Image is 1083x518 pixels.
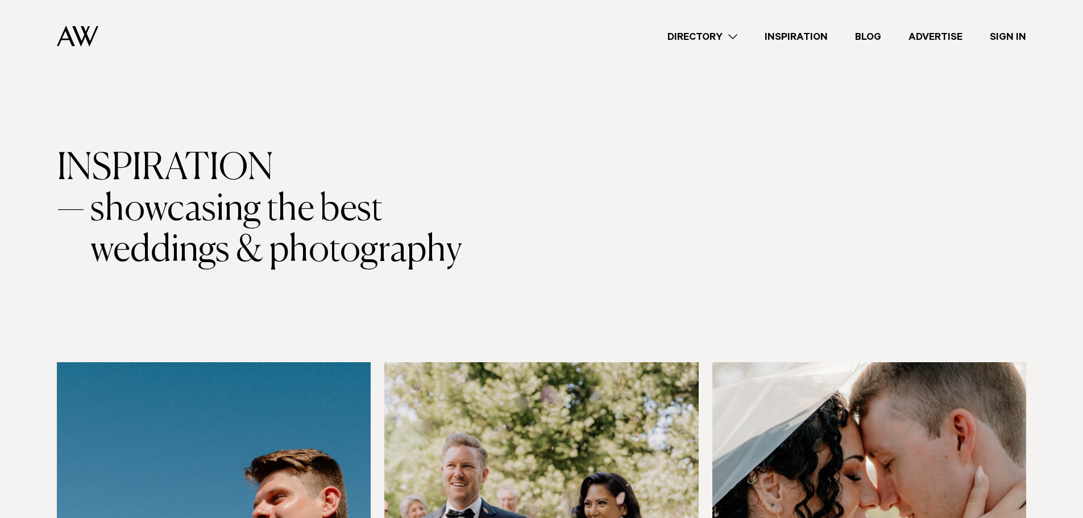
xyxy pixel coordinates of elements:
a: Advertise [895,29,976,44]
span: showcasing the best weddings & photography [90,189,512,271]
a: Directory [654,29,751,44]
span: — [57,189,85,271]
a: Blog [841,29,895,44]
img: Auckland Weddings Logo [57,26,98,47]
h1: INSPIRATION [57,148,1026,271]
a: Inspiration [751,29,841,44]
a: Sign In [976,29,1040,44]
